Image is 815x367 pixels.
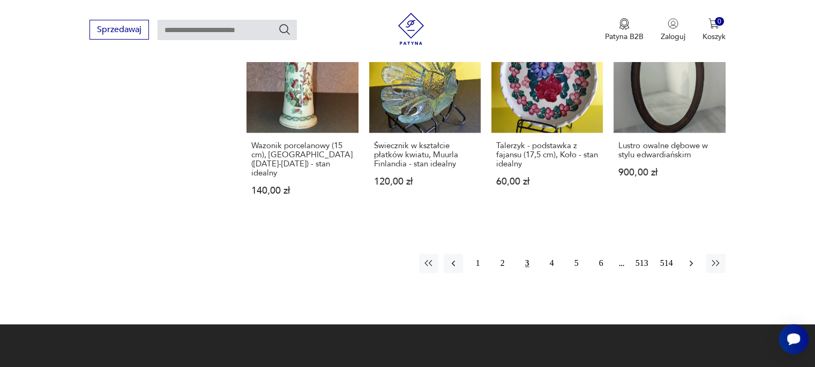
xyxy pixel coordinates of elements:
button: 0Koszyk [702,18,726,42]
img: Patyna - sklep z meblami i dekoracjami vintage [395,13,427,45]
img: Ikona medalu [619,18,630,30]
a: Sprzedawaj [89,27,149,34]
button: Szukaj [278,23,291,36]
p: Koszyk [702,32,726,42]
img: Ikona koszyka [708,18,719,29]
p: 60,00 zł [496,177,598,186]
div: 0 [715,17,724,26]
a: Ikona medaluPatyna B2B [605,18,644,42]
a: Świecznik w kształcie płatków kwiatu, Muurla Finlandia - stan idealnyŚwiecznik w kształcie płatkó... [369,21,481,216]
button: Zaloguj [661,18,685,42]
h3: Talerzyk - podstawka z fajansu (17,5 cm), Koło - stan idealny [496,141,598,169]
p: 140,00 zł [251,186,353,195]
a: Talerzyk - podstawka z fajansu (17,5 cm), Koło - stan idealnyTalerzyk - podstawka z fajansu (17,5... [491,21,603,216]
h3: Wazonik porcelanowy (15 cm), [GEOGRAPHIC_DATA] ([DATE]-[DATE]) - stan idealny [251,141,353,178]
button: Sprzedawaj [89,20,149,40]
a: Wazonik porcelanowy (15 cm), Victoria Austria (1904-1918) - stan idealnyWazonik porcelanowy (15 c... [246,21,358,216]
h3: Świecznik w kształcie płatków kwiatu, Muurla Finlandia - stan idealny [374,141,476,169]
p: 900,00 zł [618,168,720,177]
button: 513 [632,254,652,273]
button: Patyna B2B [605,18,644,42]
p: Zaloguj [661,32,685,42]
img: Ikonka użytkownika [668,18,678,29]
iframe: Smartsupp widget button [779,324,809,354]
button: 3 [518,254,537,273]
button: 4 [542,254,562,273]
button: 5 [567,254,586,273]
p: 120,00 zł [374,177,476,186]
button: 1 [468,254,488,273]
h3: Lustro owalne dębowe w stylu edwardiańskim [618,141,720,159]
button: 6 [592,254,611,273]
button: 514 [657,254,676,273]
button: 2 [493,254,512,273]
p: Patyna B2B [605,32,644,42]
a: Lustro owalne dębowe w stylu edwardiańskimLustro owalne dębowe w stylu edwardiańskim900,00 zł [614,21,725,216]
